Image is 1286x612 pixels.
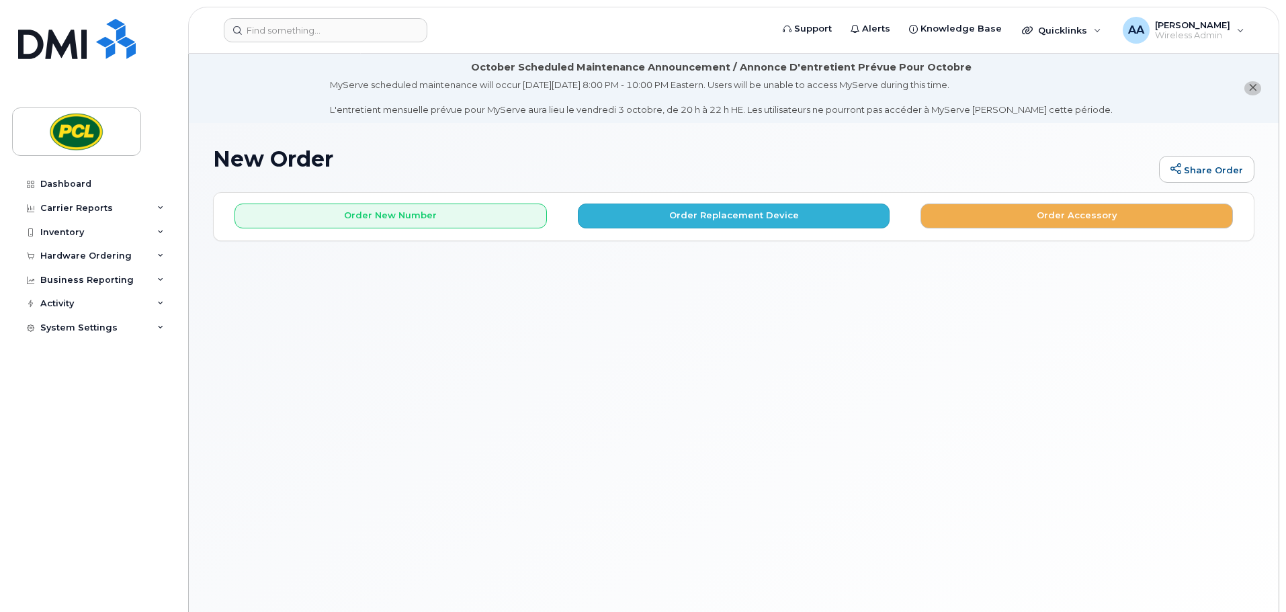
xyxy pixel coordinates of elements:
button: close notification [1244,81,1261,95]
button: Order Accessory [920,204,1233,228]
div: October Scheduled Maintenance Announcement / Annonce D'entretient Prévue Pour Octobre [471,60,972,75]
div: MyServe scheduled maintenance will occur [DATE][DATE] 8:00 PM - 10:00 PM Eastern. Users will be u... [330,79,1113,116]
h1: New Order [213,147,1152,171]
a: Share Order [1159,156,1254,183]
button: Order Replacement Device [578,204,890,228]
button: Order New Number [234,204,547,228]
